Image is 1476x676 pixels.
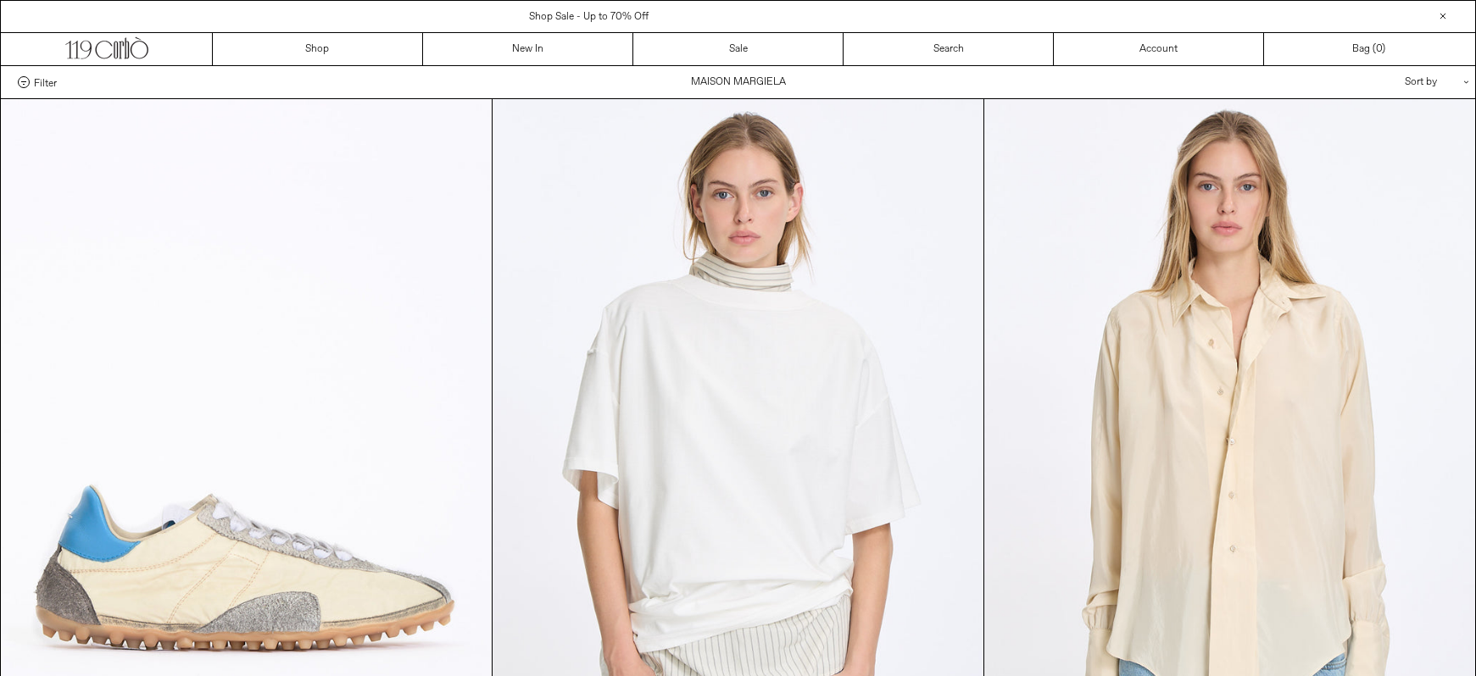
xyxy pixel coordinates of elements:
a: Sale [633,33,844,65]
span: 0 [1376,42,1382,56]
a: Shop [213,33,423,65]
a: Bag () [1264,33,1474,65]
div: Sort by [1306,66,1458,98]
a: New In [423,33,633,65]
a: Account [1054,33,1264,65]
span: Filter [34,76,57,88]
span: ) [1376,42,1385,57]
a: Search [844,33,1054,65]
a: Shop Sale - Up to 70% Off [529,10,649,24]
